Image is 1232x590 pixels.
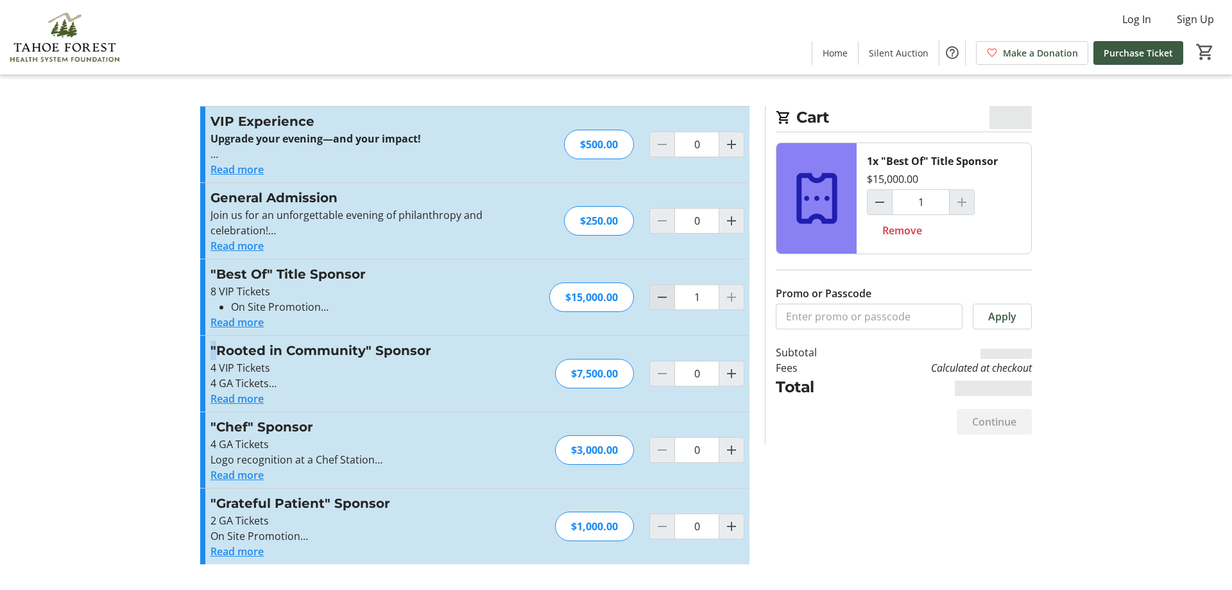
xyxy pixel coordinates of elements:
span: Silent Auction [869,46,928,60]
div: $500.00 [564,130,634,159]
div: $250.00 [564,206,634,236]
input: "Best Of" Title Sponsor Quantity [892,189,950,215]
a: Silent Auction [859,41,939,65]
input: General Admission Quantity [674,208,719,234]
td: Total [776,376,850,399]
input: "Grateful Patient" Sponsor Quantity [674,514,719,539]
input: "Best Of" Title Sponsor Quantity [674,284,719,310]
button: Increment by one [719,361,744,386]
a: Home [812,41,858,65]
td: Subtotal [776,345,850,360]
span: Home [823,46,848,60]
input: VIP Experience Quantity [674,132,719,157]
button: Read more [210,162,264,177]
span: Remove [882,223,922,238]
button: Read more [210,391,264,406]
span: Log In [1122,12,1151,27]
button: Decrement by one [650,285,674,309]
h2: Cart [776,106,1032,132]
button: Remove [867,218,937,243]
button: Log In [1112,9,1161,30]
div: 1x "Best Of" Title Sponsor [867,153,998,169]
input: "Rooted in Community" Sponsor Quantity [674,361,719,386]
h3: "Grateful Patient" Sponsor [210,494,491,513]
div: $15,000.00 [867,171,918,187]
p: 4 VIP Tickets [210,360,491,376]
span: Sign Up [1177,12,1214,27]
button: Read more [210,238,264,254]
p: 8 VIP Tickets [210,284,491,299]
p: On Site Promotion [210,528,491,544]
input: Enter promo or passcode [776,304,963,329]
td: Fees [776,360,850,376]
div: $7,500.00 [555,359,634,388]
img: Tahoe Forest Health System Foundation's Logo [8,5,122,69]
button: Increment by one [719,132,744,157]
li: On Site Promotion [231,299,491,315]
div: $3,000.00 [555,435,634,465]
button: Read more [210,315,264,330]
button: Increment by one [719,209,744,233]
button: Read more [210,544,264,559]
p: Logo recognition at a Chef Station [210,452,491,467]
h3: VIP Experience [210,112,491,131]
span: Apply [988,309,1016,324]
span: $0.00 [989,106,1032,129]
button: Apply [973,304,1032,329]
button: Increment by one [719,514,744,539]
label: Promo or Passcode [776,286,871,301]
a: Purchase Ticket [1093,41,1183,65]
span: Make a Donation [1003,46,1078,60]
button: Sign Up [1167,9,1224,30]
h3: "Rooted in Community" Sponsor [210,341,491,360]
h3: General Admission [210,188,491,207]
button: Increment by one [719,438,744,462]
h3: "Best Of" Title Sponsor [210,265,491,284]
p: 4 GA Tickets [210,437,491,452]
td: Calculated at checkout [850,360,1032,376]
p: 2 GA Tickets [210,513,491,528]
h3: "Chef" Sponsor [210,417,491,437]
span: Purchase Ticket [1104,46,1173,60]
div: $15,000.00 [549,282,634,312]
div: $1,000.00 [555,512,634,541]
button: Help [939,40,965,65]
button: Decrement by one [868,190,892,214]
p: Join us for an unforgettable evening of philanthropy and celebration! [210,207,491,238]
a: Make a Donation [976,41,1088,65]
input: "Chef" Sponsor Quantity [674,437,719,463]
p: 4 GA Tickets [210,376,491,391]
button: Read more [210,467,264,483]
strong: Upgrade your evening—and your impact! [210,132,421,146]
button: Cart [1193,40,1217,64]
